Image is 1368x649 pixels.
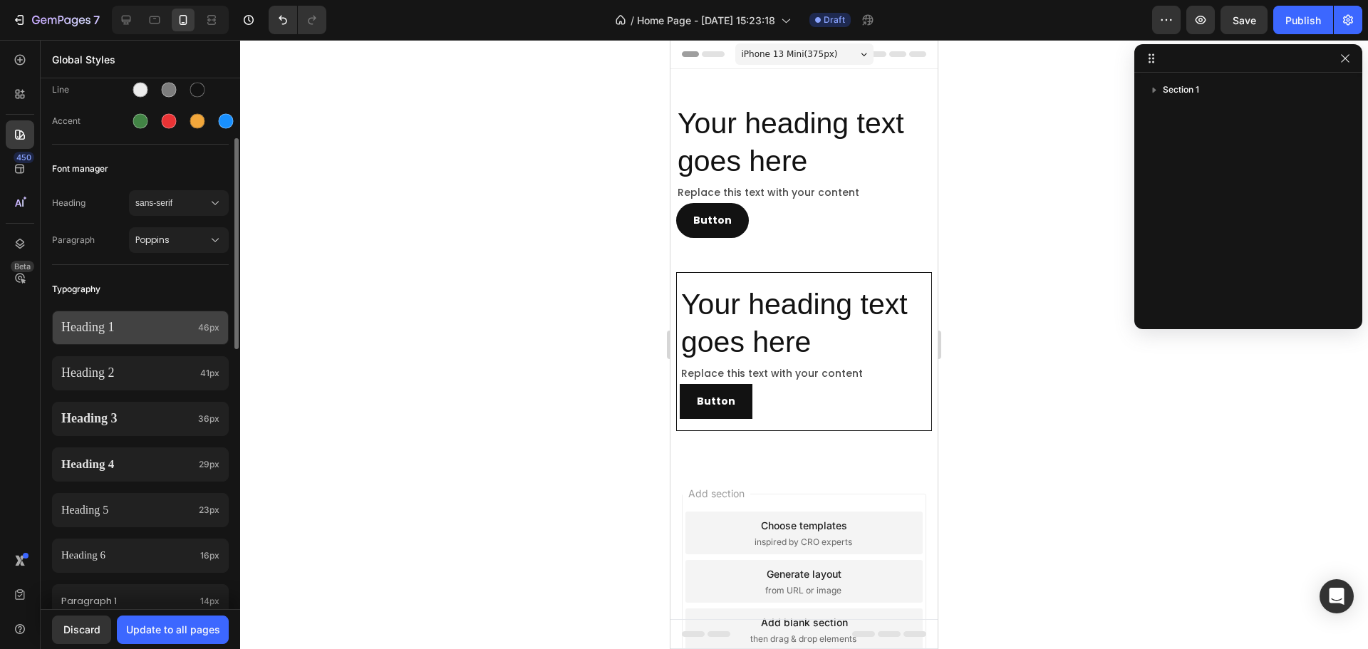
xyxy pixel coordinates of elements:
[269,6,326,34] div: Undo/Redo
[135,234,208,246] span: Poppins
[11,261,34,272] div: Beta
[61,365,195,381] p: Heading 2
[200,549,219,562] span: 16px
[1163,83,1199,97] span: Section 1
[61,319,192,336] p: Heading 1
[1221,6,1268,34] button: Save
[670,40,938,649] iframe: Design area
[126,622,220,637] div: Update to all pages
[129,190,229,216] button: sans-serif
[52,83,129,96] div: Line
[631,13,634,28] span: /
[52,616,111,644] button: Discard
[61,549,195,563] p: Heading 6
[52,52,229,67] p: Global Styles
[63,622,100,637] div: Discard
[199,458,219,471] span: 29px
[1233,14,1256,26] span: Save
[199,504,219,516] span: 23px
[52,281,100,298] span: Typography
[1273,6,1333,34] button: Publish
[198,321,219,334] span: 46px
[198,412,219,425] span: 36px
[129,227,229,253] button: Poppins
[14,152,34,163] div: 450
[200,595,219,608] span: 14px
[52,197,129,209] span: Heading
[824,14,845,26] span: Draft
[52,234,129,246] span: Paragraph
[135,197,208,209] span: sans-serif
[637,13,775,28] span: Home Page - [DATE] 15:23:18
[93,11,100,28] p: 7
[61,593,195,609] p: Paragraph 1
[1285,13,1321,28] div: Publish
[61,503,193,518] p: Heading 5
[52,115,129,128] div: Accent
[117,616,229,644] button: Update to all pages
[6,6,106,34] button: 7
[61,457,193,472] p: Heading 4
[200,367,219,380] span: 41px
[52,160,108,177] span: Font manager
[61,410,192,427] p: Heading 3
[1320,579,1354,613] div: Open Intercom Messenger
